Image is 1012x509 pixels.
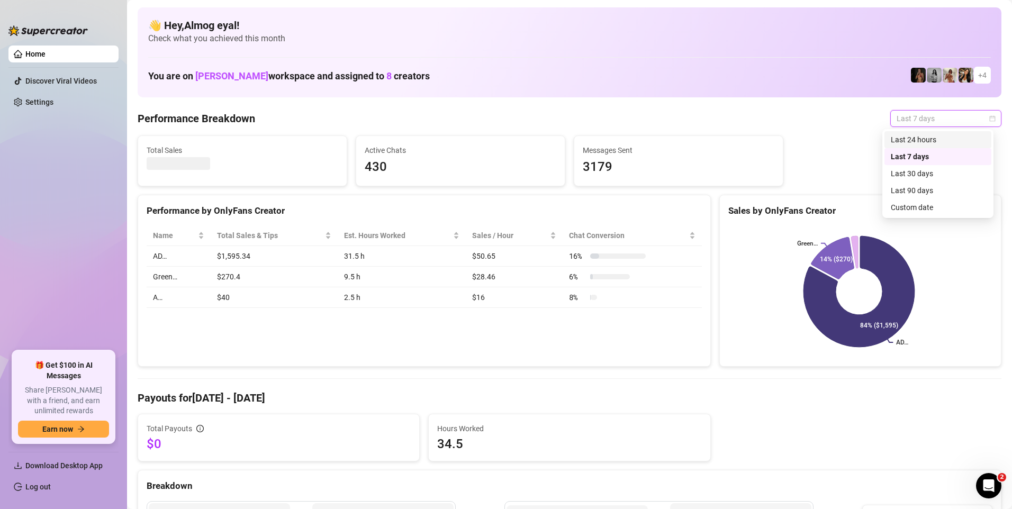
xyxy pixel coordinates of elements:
[563,225,701,246] th: Chat Conversion
[959,68,973,83] img: AD
[147,204,702,218] div: Performance by OnlyFans Creator
[978,69,987,81] span: + 4
[42,425,73,433] span: Earn now
[472,230,548,241] span: Sales / Hour
[138,390,1001,405] h4: Payouts for [DATE] - [DATE]
[18,421,109,438] button: Earn nowarrow-right
[569,230,686,241] span: Chat Conversion
[18,360,109,381] span: 🎁 Get $100 in AI Messages
[138,111,255,126] h4: Performance Breakdown
[25,483,51,491] a: Log out
[891,151,985,162] div: Last 7 days
[153,230,196,241] span: Name
[884,199,991,216] div: Custom date
[195,70,268,81] span: [PERSON_NAME]
[989,115,996,122] span: calendar
[338,267,466,287] td: 9.5 h
[147,225,211,246] th: Name
[884,165,991,182] div: Last 30 days
[976,473,1001,498] iframe: Intercom live chat
[583,157,774,177] span: 3179
[891,168,985,179] div: Last 30 days
[147,267,211,287] td: Green…
[18,385,109,416] span: Share [PERSON_NAME] with a friend, and earn unlimited rewards
[14,461,22,470] span: download
[896,339,908,346] text: AD…
[927,68,942,83] img: A
[884,131,991,148] div: Last 24 hours
[891,134,985,146] div: Last 24 hours
[338,246,466,267] td: 31.5 h
[583,144,774,156] span: Messages Sent
[196,425,204,432] span: info-circle
[897,111,995,126] span: Last 7 days
[884,148,991,165] div: Last 7 days
[728,204,992,218] div: Sales by OnlyFans Creator
[797,240,818,247] text: Green…
[25,50,46,58] a: Home
[569,292,586,303] span: 8 %
[569,271,586,283] span: 6 %
[466,246,563,267] td: $50.65
[911,68,926,83] img: D
[148,18,991,33] h4: 👋 Hey, Almog eyal !
[943,68,957,83] img: Green
[365,157,556,177] span: 430
[437,423,701,434] span: Hours Worked
[147,479,992,493] div: Breakdown
[365,144,556,156] span: Active Chats
[147,287,211,308] td: A…
[25,461,103,470] span: Download Desktop App
[211,246,338,267] td: $1,595.34
[211,267,338,287] td: $270.4
[466,225,563,246] th: Sales / Hour
[211,287,338,308] td: $40
[466,287,563,308] td: $16
[8,25,88,36] img: logo-BBDzfeDw.svg
[148,70,430,82] h1: You are on workspace and assigned to creators
[25,98,53,106] a: Settings
[569,250,586,262] span: 16 %
[891,185,985,196] div: Last 90 days
[77,425,85,433] span: arrow-right
[338,287,466,308] td: 2.5 h
[891,202,985,213] div: Custom date
[211,225,338,246] th: Total Sales & Tips
[386,70,392,81] span: 8
[148,33,991,44] span: Check what you achieved this month
[147,246,211,267] td: AD…
[998,473,1006,481] span: 2
[25,77,97,85] a: Discover Viral Videos
[147,435,411,452] span: $0
[884,182,991,199] div: Last 90 days
[466,267,563,287] td: $28.46
[437,435,701,452] span: 34.5
[147,144,338,156] span: Total Sales
[147,423,192,434] span: Total Payouts
[217,230,323,241] span: Total Sales & Tips
[344,230,451,241] div: Est. Hours Worked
